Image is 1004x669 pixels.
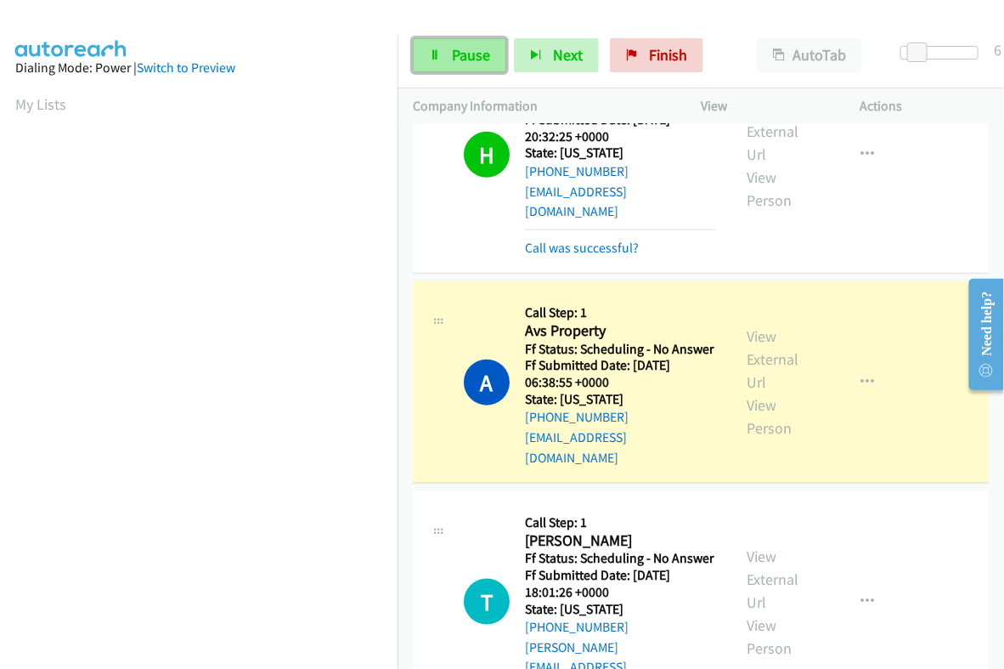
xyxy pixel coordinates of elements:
h5: State: [US_STATE] [525,601,716,618]
h5: State: [US_STATE] [525,391,716,408]
h1: H [464,132,510,178]
span: Next [553,45,583,65]
a: [EMAIL_ADDRESS][DOMAIN_NAME] [525,429,627,466]
span: Pause [452,45,490,65]
a: Pause [413,38,506,72]
h2: [PERSON_NAME] [525,531,716,551]
a: View External Url [747,547,798,612]
a: View External Url [747,99,798,164]
h5: Call Step: 1 [525,304,716,321]
a: My Lists [15,94,66,114]
h1: A [464,360,510,405]
div: 6 [994,38,1001,61]
div: Dialing Mode: Power | [15,58,382,78]
h5: Ff Status: Scheduling - No Answer [525,550,716,567]
a: View External Url [747,326,798,392]
div: The call is yet to be attempted [464,579,510,625]
button: AutoTab [757,38,862,72]
a: Finish [610,38,703,72]
h5: State: [US_STATE] [525,145,716,162]
a: [PHONE_NUMBER] [525,619,629,635]
h2: Avs Property [525,321,708,341]
a: Switch to Preview [137,60,235,76]
h5: Ff Status: Scheduling - No Answer [525,341,716,358]
a: View Person [747,167,792,210]
a: View Person [747,615,792,658]
h5: Call Step: 1 [525,514,716,531]
a: [EMAIL_ADDRESS][DOMAIN_NAME] [525,184,627,220]
span: Finish [649,45,687,65]
a: [PHONE_NUMBER] [525,163,629,179]
h1: T [464,579,510,625]
h5: Ff Submitted Date: [DATE] 06:38:55 +0000 [525,357,716,390]
a: View Person [747,395,792,438]
a: Call was successful? [525,240,639,256]
p: Company Information [413,96,670,116]
a: [PHONE_NUMBER] [525,409,629,425]
iframe: Resource Center [955,267,1004,402]
h5: Ff Submitted Date: [DATE] 18:01:26 +0000 [525,567,716,600]
button: Next [514,38,599,72]
h5: Ff Submitted Date: [DATE] 20:32:25 +0000 [525,111,716,145]
p: View [701,96,830,116]
p: Actions [860,96,990,116]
